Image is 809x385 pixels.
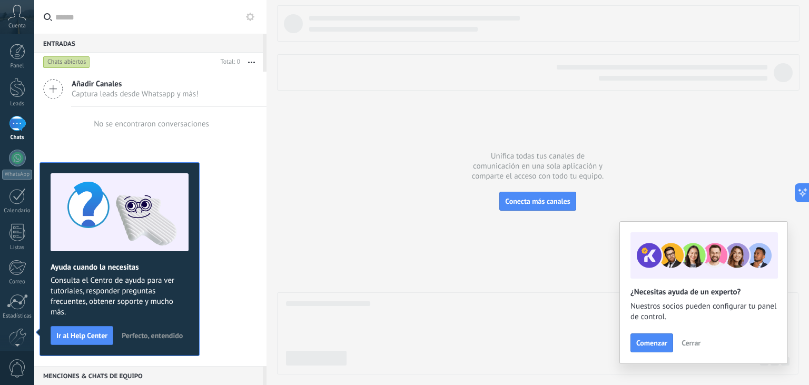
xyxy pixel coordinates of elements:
span: Nuestros socios pueden configurar tu panel de control. [630,301,777,322]
div: Estadísticas [2,313,33,320]
span: Consulta el Centro de ayuda para ver tutoriales, responder preguntas frecuentes, obtener soporte ... [51,275,189,318]
div: Correo [2,279,33,285]
span: Añadir Canales [72,79,199,89]
div: Chats [2,134,33,141]
span: Perfecto, entendido [122,332,183,339]
button: Conecta más canales [499,192,576,211]
button: Perfecto, entendido [117,328,188,343]
div: Chats abiertos [43,56,90,68]
div: WhatsApp [2,170,32,180]
div: Leads [2,101,33,107]
span: Conecta más canales [505,196,570,206]
button: Comenzar [630,333,673,352]
div: Menciones & Chats de equipo [34,366,263,385]
button: Cerrar [677,335,705,351]
span: Cuenta [8,23,26,29]
button: Ir al Help Center [51,326,113,345]
button: Más [240,53,263,72]
span: Ir al Help Center [56,332,107,339]
span: Comenzar [636,339,667,347]
div: Listas [2,244,33,251]
h2: Ayuda cuando la necesitas [51,262,189,272]
h2: ¿Necesitas ayuda de un experto? [630,287,777,297]
div: Panel [2,63,33,70]
div: No se encontraron conversaciones [94,119,209,129]
div: Entradas [34,34,263,53]
div: Total: 0 [216,57,240,67]
span: Captura leads desde Whatsapp y más! [72,89,199,99]
div: Calendario [2,208,33,214]
span: Cerrar [682,339,701,347]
